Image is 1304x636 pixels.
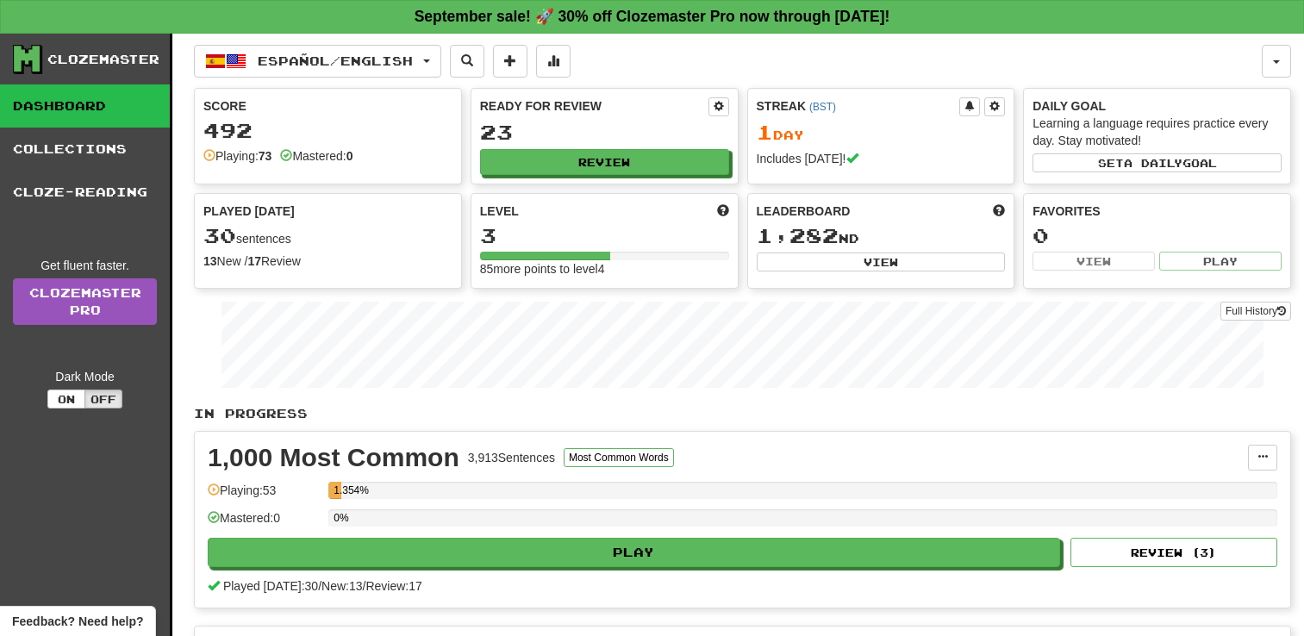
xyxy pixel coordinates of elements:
[1033,203,1282,220] div: Favorites
[208,509,320,538] div: Mastered: 0
[493,45,527,78] button: Add sentence to collection
[809,101,836,113] a: (BST)
[415,8,890,25] strong: September sale! 🚀 30% off Clozemaster Pro now through [DATE]!
[259,149,272,163] strong: 73
[13,368,157,385] div: Dark Mode
[208,538,1060,567] button: Play
[321,579,362,593] span: New: 13
[203,203,295,220] span: Played [DATE]
[13,257,157,274] div: Get fluent faster.
[334,482,341,499] div: 1.354%
[757,253,1006,271] button: View
[47,51,159,68] div: Clozemaster
[203,225,452,247] div: sentences
[318,579,321,593] span: /
[203,147,271,165] div: Playing:
[757,97,960,115] div: Streak
[223,579,318,593] span: Played [DATE]: 30
[203,97,452,115] div: Score
[450,45,484,78] button: Search sentences
[13,278,157,325] a: ClozemasterPro
[194,405,1291,422] p: In Progress
[203,254,217,268] strong: 13
[1033,153,1282,172] button: Seta dailygoal
[480,149,729,175] button: Review
[757,225,1006,247] div: nd
[480,225,729,246] div: 3
[757,223,839,247] span: 1,282
[47,390,85,408] button: On
[1124,157,1182,169] span: a daily
[208,445,459,471] div: 1,000 Most Common
[203,223,236,247] span: 30
[346,149,353,163] strong: 0
[993,203,1005,220] span: This week in points, UTC
[480,203,519,220] span: Level
[757,150,1006,167] div: Includes [DATE]!
[757,122,1006,144] div: Day
[1033,97,1282,115] div: Daily Goal
[480,260,729,277] div: 85 more points to level 4
[717,203,729,220] span: Score more points to level up
[363,579,366,593] span: /
[203,253,452,270] div: New / Review
[208,482,320,510] div: Playing: 53
[1033,225,1282,246] div: 0
[1033,252,1155,271] button: View
[480,122,729,143] div: 23
[757,120,773,144] span: 1
[280,147,353,165] div: Mastered:
[194,45,441,78] button: Español/English
[536,45,571,78] button: More stats
[365,579,421,593] span: Review: 17
[12,613,143,630] span: Open feedback widget
[1070,538,1277,567] button: Review (3)
[480,97,708,115] div: Ready for Review
[757,203,851,220] span: Leaderboard
[1159,252,1282,271] button: Play
[1220,302,1291,321] button: Full History
[84,390,122,408] button: Off
[258,53,413,68] span: Español / English
[468,449,555,466] div: 3,913 Sentences
[564,448,674,467] button: Most Common Words
[203,120,452,141] div: 492
[247,254,261,268] strong: 17
[1033,115,1282,149] div: Learning a language requires practice every day. Stay motivated!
